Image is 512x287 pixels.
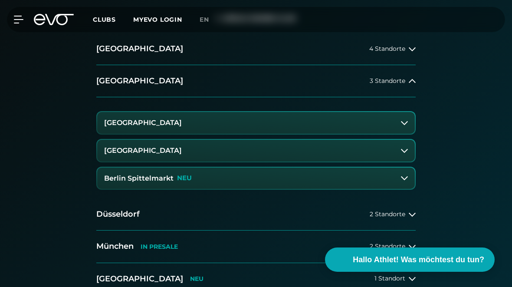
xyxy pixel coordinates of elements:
p: IN PRESALE [141,243,178,251]
button: [GEOGRAPHIC_DATA] [97,112,415,134]
span: 2 Standorte [370,243,405,250]
button: [GEOGRAPHIC_DATA]4 Standorte [96,33,416,65]
span: Hallo Athlet! Was möchtest du tun? [353,254,484,266]
button: Hallo Athlet! Was möchtest du tun? [325,247,495,272]
h3: [GEOGRAPHIC_DATA] [104,119,182,127]
a: Clubs [93,15,133,23]
p: NEU [177,175,192,182]
button: Berlin SpittelmarktNEU [97,168,415,189]
h2: [GEOGRAPHIC_DATA] [96,274,183,284]
h3: Berlin Spittelmarkt [104,175,174,182]
a: MYEVO LOGIN [133,16,182,23]
button: [GEOGRAPHIC_DATA]3 Standorte [96,65,416,97]
span: 4 Standorte [369,46,405,52]
span: 3 Standorte [370,78,405,84]
button: Düsseldorf2 Standorte [96,198,416,231]
h2: Düsseldorf [96,209,140,220]
h2: [GEOGRAPHIC_DATA] [96,43,183,54]
p: NEU [190,275,203,283]
h2: [GEOGRAPHIC_DATA] [96,76,183,86]
span: 1 Standort [374,275,405,282]
button: MünchenIN PRESALE2 Standorte [96,231,416,263]
button: [GEOGRAPHIC_DATA] [97,140,415,162]
span: en [200,16,209,23]
span: Clubs [93,16,116,23]
h3: [GEOGRAPHIC_DATA] [104,147,182,155]
a: en [200,15,220,25]
h2: München [96,241,134,252]
span: 2 Standorte [370,211,405,218]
